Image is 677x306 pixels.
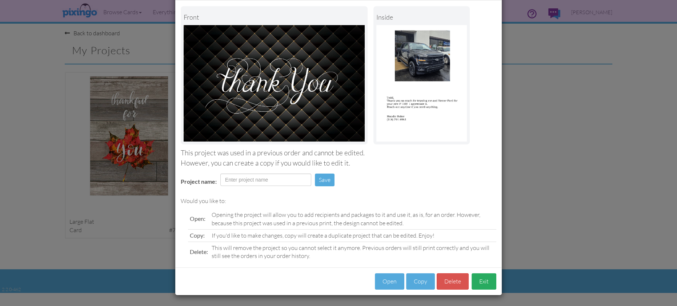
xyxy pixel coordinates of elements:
td: Opening the project will allow you to add recipients and packages to it and use it, as is, for an... [210,209,496,229]
img: Portrait Image [376,25,467,142]
div: However, you can create a copy if you would like to edit it. [181,158,496,168]
div: This project was used in a previous order and cannot be edited. [181,148,496,158]
input: Enter project name [220,174,311,186]
span: Open: [190,215,205,222]
div: Front [184,9,365,25]
img: Landscape Image [184,25,365,142]
button: Copy [406,273,435,290]
td: This will remove the project so you cannot select it anymore. Previous orders will still print co... [210,242,496,262]
div: Would you like to: [181,197,496,205]
span: Copy: [190,232,205,239]
label: Project name: [181,178,217,186]
div: inside [376,9,467,25]
button: Open [375,273,404,290]
span: Delete: [190,248,208,255]
button: Delete [437,273,469,290]
td: If you'd like to make changes, copy will create a duplicate project that can be edited. Enjoy! [210,229,496,242]
button: Exit [472,273,496,290]
button: Save [315,174,335,186]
